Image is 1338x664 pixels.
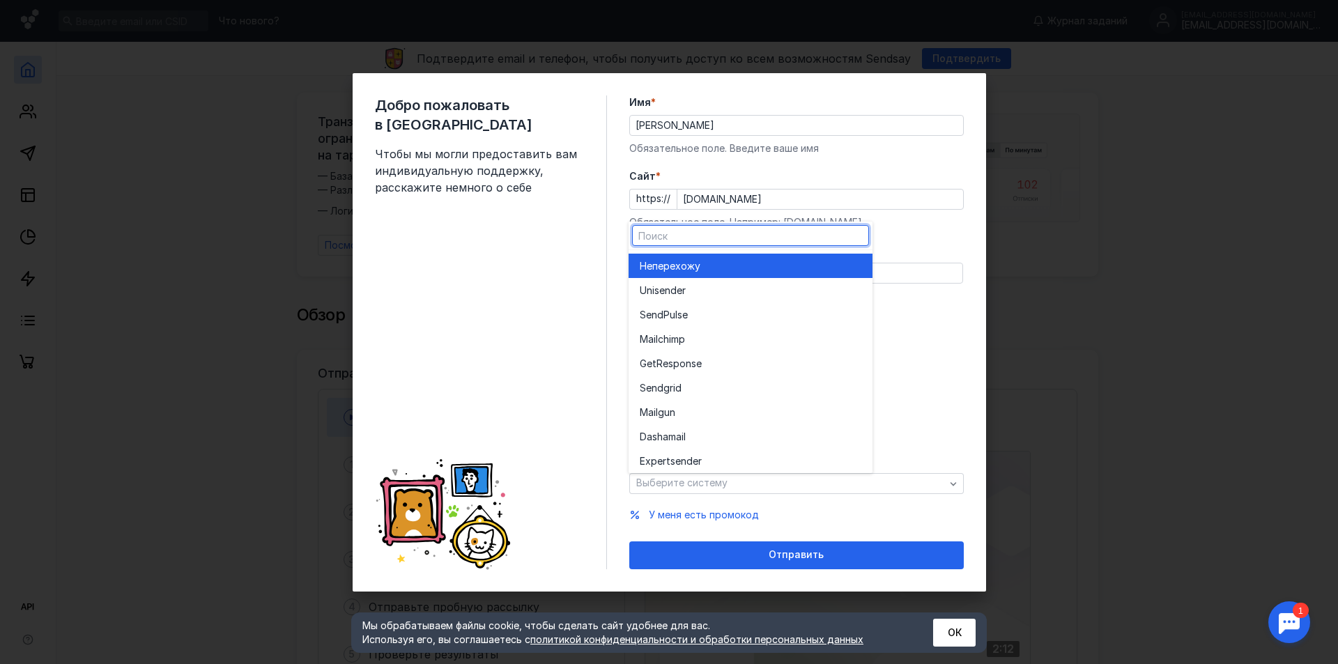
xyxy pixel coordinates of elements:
span: gun [658,406,675,419]
span: Unisende [640,284,682,298]
span: Отправить [769,549,824,561]
button: Expertsender [629,449,872,473]
button: Dashamail [629,424,872,449]
span: Ex [640,454,651,468]
span: Чтобы мы могли предоставить вам индивидуальную поддержку, расскажите немного о себе [375,146,584,196]
span: Dashamai [640,430,684,444]
div: Мы обрабатываем файлы cookie, чтобы сделать сайт удобнее для вас. Используя его, вы соглашаетесь c [362,619,899,647]
span: Sendgr [640,381,673,395]
button: У меня есть промокод [649,508,759,522]
button: Sendgrid [629,376,872,400]
span: pertsender [651,454,702,468]
button: Unisender [629,278,872,302]
span: Mail [640,406,658,419]
input: Поиск [633,226,868,245]
span: У меня есть промокод [649,509,759,520]
div: Обязательное поле. Например: [DOMAIN_NAME] [629,215,964,229]
span: r [682,284,686,298]
span: Имя [629,95,651,109]
span: id [673,381,682,395]
span: p [679,332,685,346]
a: политикой конфиденциальности и обработки персональных данных [530,633,863,645]
span: e [682,308,688,322]
span: Выберите систему [636,477,728,488]
button: Отправить [629,541,964,569]
span: перехожу [652,259,700,273]
div: Обязательное поле. Введите ваше имя [629,141,964,155]
span: G [640,357,647,371]
button: Неперехожу [629,254,872,278]
button: Выберите систему [629,473,964,494]
div: 1 [31,8,47,24]
span: Cайт [629,169,656,183]
button: SendPulse [629,302,872,327]
span: Добро пожаловать в [GEOGRAPHIC_DATA] [375,95,584,134]
span: Не [640,259,652,273]
span: SendPuls [640,308,682,322]
button: ОК [933,619,976,647]
button: Mailgun [629,400,872,424]
button: GetResponse [629,351,872,376]
button: Mailchimp [629,327,872,351]
span: l [684,430,686,444]
span: etResponse [647,357,702,371]
span: Mailchim [640,332,679,346]
div: grid [629,250,872,473]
